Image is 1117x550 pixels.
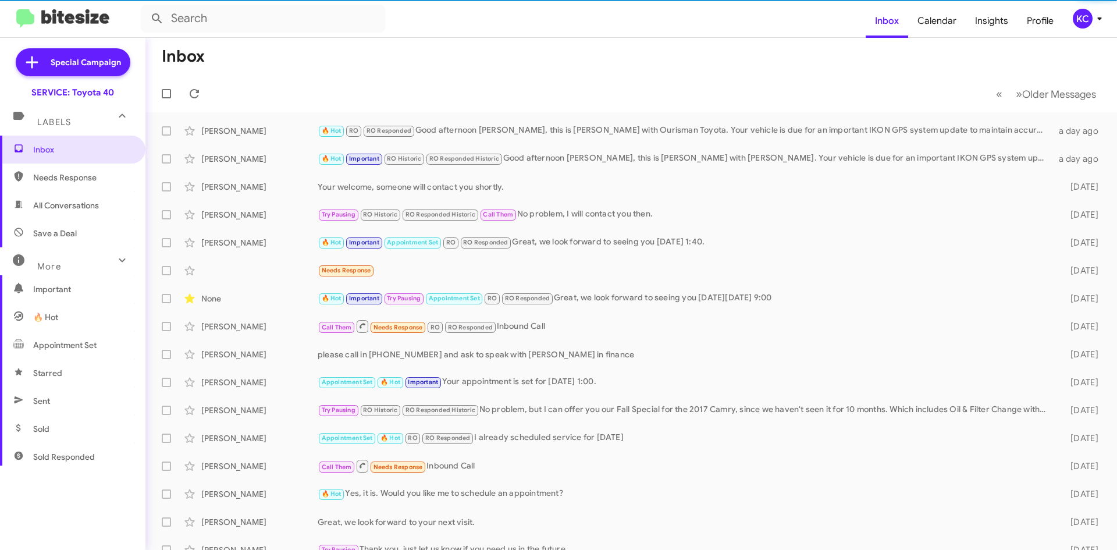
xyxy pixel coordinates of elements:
div: a day ago [1052,153,1108,165]
span: RO Historic [363,211,397,218]
span: Try Pausing [322,406,355,414]
span: RO Responded Historic [405,211,475,218]
span: « [996,87,1002,101]
div: [DATE] [1052,460,1108,472]
span: Important [349,155,379,162]
div: [DATE] [1052,377,1108,388]
div: Your appointment is set for [DATE] 1:00. [318,375,1052,389]
span: 🔥 Hot [322,155,341,162]
div: [DATE] [1052,404,1108,416]
span: Appointment Set [387,239,438,246]
span: Sold [33,423,49,435]
span: Appointment Set [322,378,373,386]
span: Labels [37,117,71,127]
span: All Conversations [33,200,99,211]
span: Appointment Set [33,339,97,351]
div: Your welcome, someone will contact you shortly. [318,181,1052,193]
span: RO [349,127,358,134]
span: Call Them [322,463,352,471]
span: Sold Responded [33,451,95,463]
span: RO Responded [463,239,508,246]
span: More [37,261,61,272]
div: Inbound Call [318,319,1052,333]
span: RO [488,294,497,302]
div: [DATE] [1052,321,1108,332]
span: Call Them [322,324,352,331]
span: 🔥 Hot [322,127,341,134]
div: Great, we look forward to seeing you [DATE] 1:40. [318,236,1052,249]
span: 🔥 Hot [380,434,400,442]
span: Appointment Set [429,294,480,302]
span: Call Them [483,211,513,218]
span: Special Campaign [51,56,121,68]
span: Appointment Set [322,434,373,442]
span: RO Responded [367,127,411,134]
div: [PERSON_NAME] [201,432,318,444]
span: Save a Deal [33,228,77,239]
span: Important [33,283,132,295]
span: Needs Response [373,463,423,471]
span: RO Responded [448,324,493,331]
div: [DATE] [1052,237,1108,249]
div: [PERSON_NAME] [201,125,318,137]
span: Inbox [866,4,908,38]
div: [DATE] [1052,265,1108,276]
div: I already scheduled service for [DATE] [318,431,1052,445]
span: Important [349,239,379,246]
a: Calendar [908,4,966,38]
span: 🔥 Hot [33,311,58,323]
div: [PERSON_NAME] [201,488,318,500]
span: RO Responded [425,434,470,442]
a: Special Campaign [16,48,130,76]
span: Starred [33,367,62,379]
span: RO Responded Historic [405,406,475,414]
span: Older Messages [1022,88,1096,101]
span: Needs Response [33,172,132,183]
a: Profile [1018,4,1063,38]
div: [DATE] [1052,488,1108,500]
div: KC [1073,9,1093,29]
div: [PERSON_NAME] [201,181,318,193]
div: please call in [PHONE_NUMBER] and ask to speak with [PERSON_NAME] in finance [318,349,1052,360]
div: [PERSON_NAME] [201,321,318,332]
button: Next [1009,82,1103,106]
div: [PERSON_NAME] [201,153,318,165]
button: KC [1063,9,1104,29]
span: Important [349,294,379,302]
div: [DATE] [1052,293,1108,304]
div: Yes, it is. Would you like me to schedule an appointment? [318,487,1052,501]
div: Great, we look forward to seeing you [DATE][DATE] 9:00 [318,292,1052,305]
div: [PERSON_NAME] [201,377,318,388]
div: No problem, but I can offer you our Fall Special for the 2017 Camry, since we haven't seen it for... [318,403,1052,417]
div: SERVICE: Toyota 40 [31,87,114,98]
span: 🔥 Hot [322,239,341,246]
span: RO [446,239,456,246]
span: 🔥 Hot [380,378,400,386]
span: Sent [33,395,50,407]
span: » [1016,87,1022,101]
div: [PERSON_NAME] [201,516,318,528]
span: RO Historic [387,155,421,162]
button: Previous [989,82,1009,106]
nav: Page navigation example [990,82,1103,106]
div: None [201,293,318,304]
a: Insights [966,4,1018,38]
span: 🔥 Hot [322,294,341,302]
div: [DATE] [1052,209,1108,221]
div: [DATE] [1052,181,1108,193]
span: Try Pausing [387,294,421,302]
div: [DATE] [1052,516,1108,528]
div: [PERSON_NAME] [201,209,318,221]
div: [PERSON_NAME] [201,237,318,249]
span: Inbox [33,144,132,155]
div: [PERSON_NAME] [201,460,318,472]
span: Try Pausing [322,211,355,218]
span: RO [408,434,417,442]
div: Good afternoon [PERSON_NAME], this is [PERSON_NAME] with Ourisman Toyota. Your vehicle is due for... [318,124,1052,137]
div: Great, we look forward to your next visit. [318,516,1052,528]
span: RO Responded [505,294,550,302]
div: [PERSON_NAME] [201,404,318,416]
